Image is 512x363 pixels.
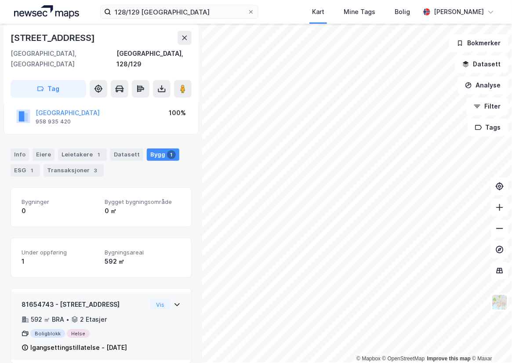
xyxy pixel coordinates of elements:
div: Transaksjoner [44,164,104,177]
span: Bygningsareal [105,249,181,256]
span: Bygninger [22,198,98,206]
div: 1 [167,150,176,159]
div: 81654743 - [STREET_ADDRESS] [22,299,147,310]
iframe: Chat Widget [468,321,512,363]
div: • [66,316,69,323]
input: Søk på adresse, matrikkel, gårdeiere, leietakere eller personer [111,5,247,18]
a: Improve this map [427,356,471,362]
div: 3 [91,166,100,175]
button: Datasett [455,55,508,73]
button: Tag [11,80,86,98]
button: Analyse [458,76,508,94]
div: Leietakere [58,149,107,161]
div: [PERSON_NAME] [434,7,484,17]
a: OpenStreetMap [382,356,425,362]
div: Datasett [110,149,143,161]
div: [GEOGRAPHIC_DATA], 128/129 [116,48,192,69]
button: Filter [466,98,508,115]
div: ESG [11,164,40,177]
div: Eiere [33,149,54,161]
div: 0 [22,206,98,216]
span: Under oppføring [22,249,98,256]
div: [STREET_ADDRESS] [11,31,97,45]
div: Kart [312,7,324,17]
a: Mapbox [356,356,381,362]
img: Z [491,294,508,311]
div: Info [11,149,29,161]
span: Bygget bygningsområde [105,198,181,206]
div: Kontrollprogram for chat [468,321,512,363]
div: 592 ㎡ [105,256,181,267]
div: 1 [94,150,103,159]
div: Bygg [147,149,179,161]
div: Mine Tags [344,7,375,17]
button: Tags [468,119,508,136]
div: 100% [169,108,186,118]
div: 2 Etasjer [80,314,107,325]
div: 958 935 420 [36,118,71,125]
div: 0 ㎡ [105,206,181,216]
button: Bokmerker [449,34,508,52]
div: [GEOGRAPHIC_DATA], [GEOGRAPHIC_DATA] [11,48,116,69]
button: Vis [150,299,170,310]
div: Bolig [395,7,410,17]
img: logo.a4113a55bc3d86da70a041830d287a7e.svg [14,5,79,18]
div: 1 [28,166,36,175]
div: Igangsettingstillatelse - [DATE] [30,342,127,353]
div: 1 [22,256,98,267]
div: 592 ㎡ BRA [31,314,64,325]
